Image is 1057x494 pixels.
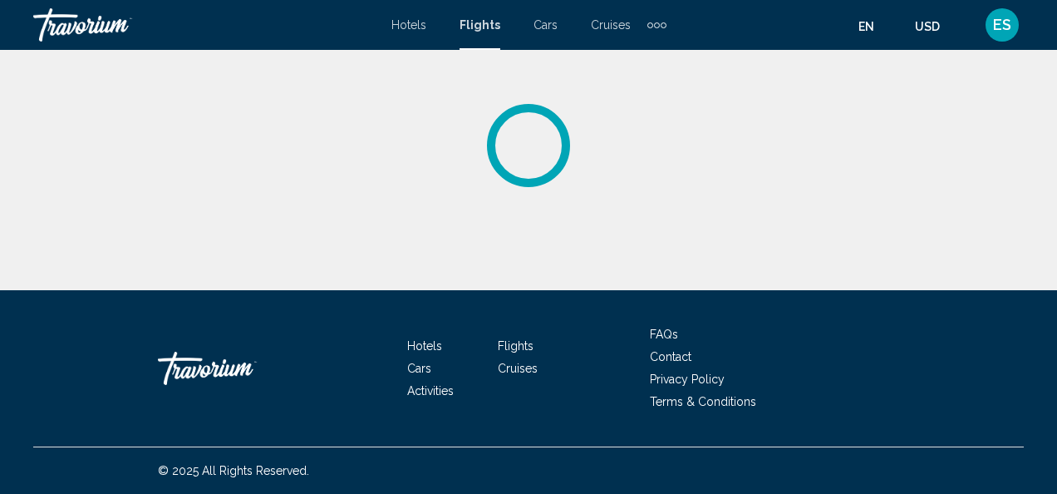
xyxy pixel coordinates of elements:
[858,14,890,38] button: Change language
[407,362,431,375] a: Cars
[407,384,454,398] a: Activities
[858,20,874,33] span: en
[650,328,678,341] a: FAQs
[158,464,309,477] span: © 2025 All Rights Reserved.
[407,339,442,353] a: Hotels
[533,18,558,32] a: Cars
[33,8,375,42] a: Travorium
[915,20,940,33] span: USD
[650,350,691,363] a: Contact
[650,395,756,408] a: Terms & Conditions
[647,12,666,38] button: Extra navigation items
[650,373,725,386] a: Privacy Policy
[498,362,538,375] a: Cruises
[158,343,324,393] a: Travorium
[981,7,1024,42] button: User Menu
[391,18,426,32] a: Hotels
[915,14,956,38] button: Change currency
[591,18,631,32] a: Cruises
[993,17,1011,33] span: ES
[498,339,533,353] a: Flights
[460,18,500,32] a: Flights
